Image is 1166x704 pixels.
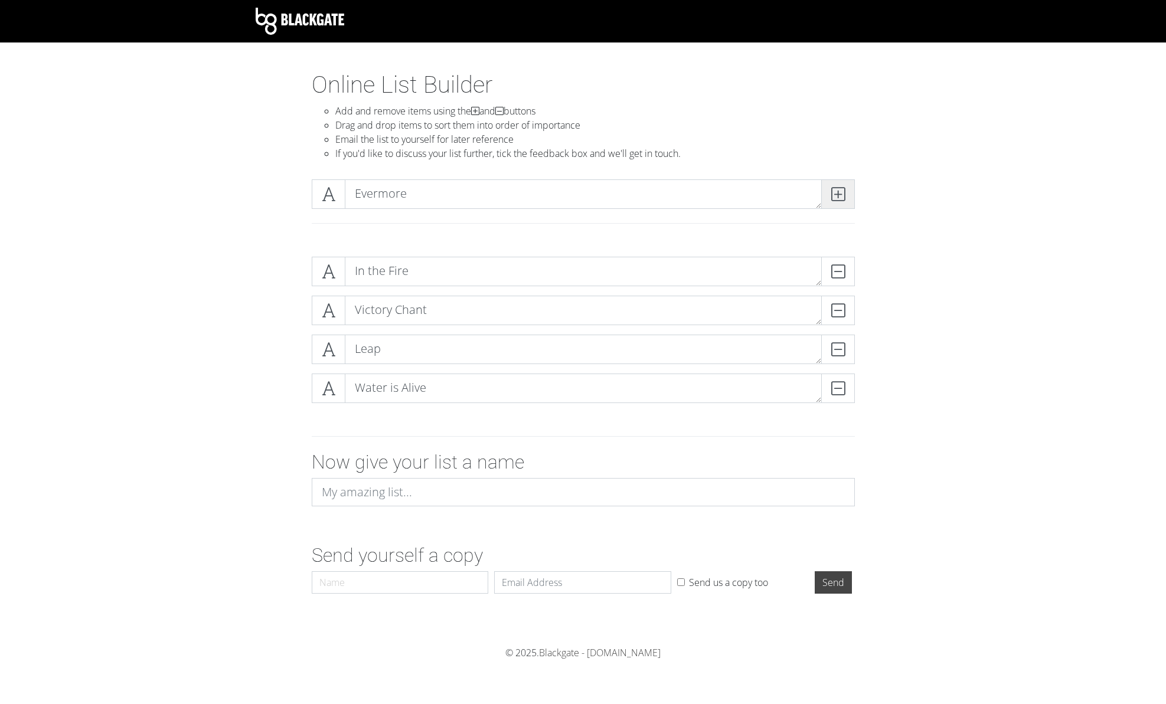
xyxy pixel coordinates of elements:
input: Name [312,571,489,594]
li: Drag and drop items to sort them into order of importance [335,118,855,132]
li: Add and remove items using the and buttons [335,104,855,118]
h1: Online List Builder [312,71,855,99]
label: Send us a copy too [689,575,768,590]
li: Email the list to yourself for later reference [335,132,855,146]
input: Send [815,571,852,594]
h2: Send yourself a copy [312,544,855,567]
input: Email Address [494,571,671,594]
input: My amazing list... [312,478,855,506]
a: Blackgate - [DOMAIN_NAME] [539,646,661,659]
img: Blackgate [256,8,344,35]
h2: Now give your list a name [312,451,855,473]
div: © 2025. [256,646,911,660]
li: If you'd like to discuss your list further, tick the feedback box and we'll get in touch. [335,146,855,161]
